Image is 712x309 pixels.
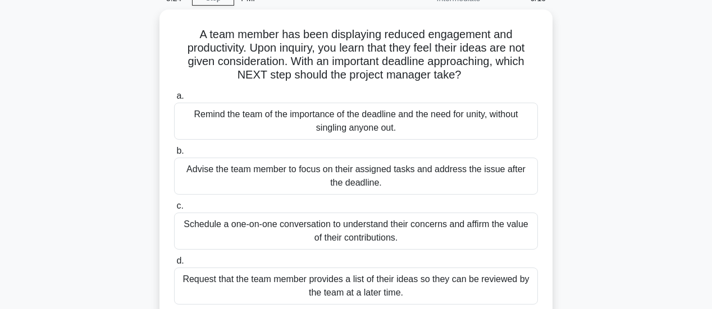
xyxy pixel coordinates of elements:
div: Advise the team member to focus on their assigned tasks and address the issue after the deadline. [174,158,538,195]
span: b. [176,146,184,155]
span: a. [176,91,184,100]
span: c. [176,201,183,210]
div: Remind the team of the importance of the deadline and the need for unity, without singling anyone... [174,103,538,140]
h5: A team member has been displaying reduced engagement and productivity. Upon inquiry, you learn th... [173,27,539,82]
div: Request that the team member provides a list of their ideas so they can be reviewed by the team a... [174,268,538,305]
span: d. [176,256,184,265]
div: Schedule a one-on-one conversation to understand their concerns and affirm the value of their con... [174,213,538,250]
